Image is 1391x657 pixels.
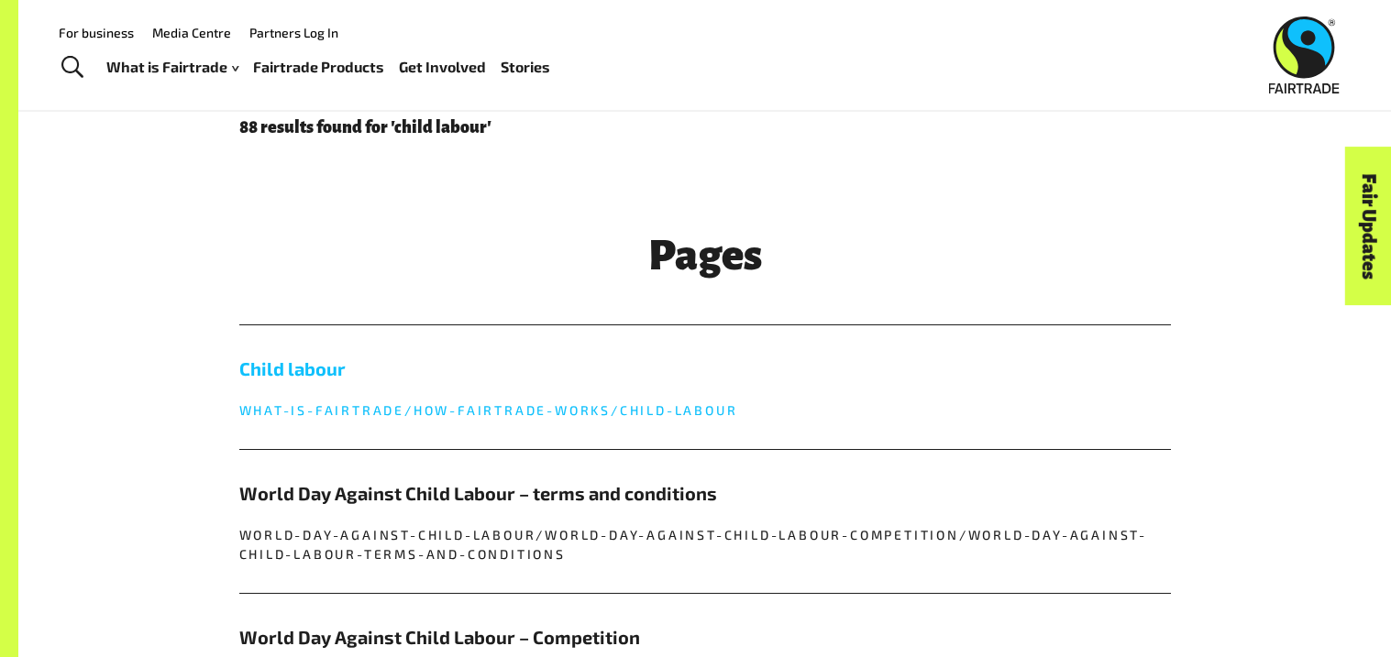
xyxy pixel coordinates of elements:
[50,45,94,91] a: Toggle Search
[501,54,550,81] a: Stories
[239,623,1171,651] h5: World Day Against Child Labour – Competition
[239,450,1171,593] a: World Day Against Child Labour – terms and conditions world-day-against-child-labour/world-day-ag...
[106,54,238,81] a: What is Fairtrade
[239,525,1171,564] p: world-day-against-child-labour/world-day-against-child-labour-competition/world-day-against-child...
[239,400,1171,420] p: what-is-fairtrade/how-fairtrade-works/child-labour
[239,233,1171,279] h3: Pages
[399,54,486,81] a: Get Involved
[59,25,134,40] a: For business
[249,25,338,40] a: Partners Log In
[253,54,384,81] a: Fairtrade Products
[1269,16,1340,93] img: Fairtrade Australia New Zealand logo
[152,25,231,40] a: Media Centre
[239,325,1171,449] a: Child labour what-is-fairtrade/how-fairtrade-works/child-labour
[239,118,1171,137] p: 88 results found for 'child labour'
[239,355,1171,382] h5: Child labour
[239,479,1171,507] h5: World Day Against Child Labour – terms and conditions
